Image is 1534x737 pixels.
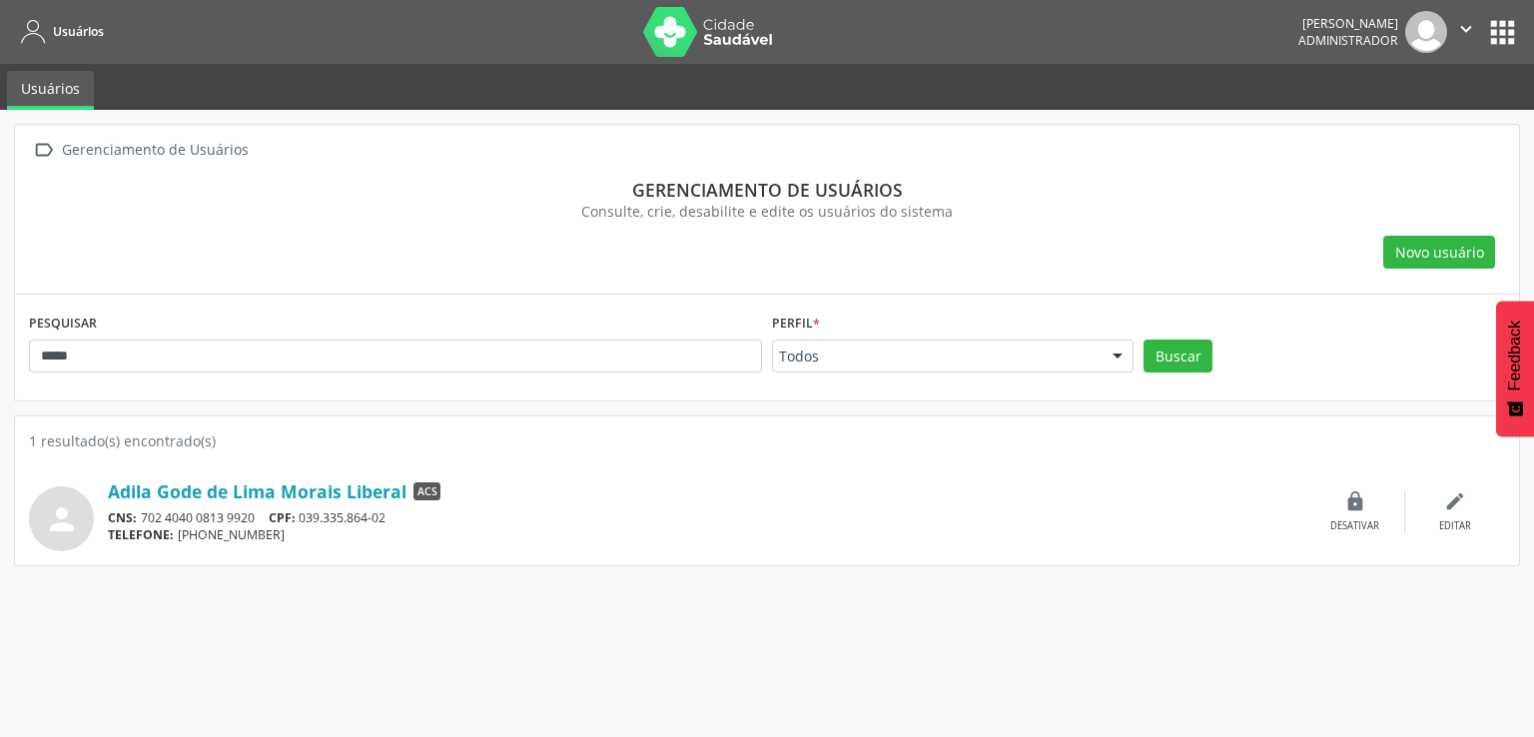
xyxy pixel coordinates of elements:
a:  Gerenciamento de Usuários [29,136,252,165]
button: Feedback - Mostrar pesquisa [1496,301,1534,436]
div: Editar [1439,519,1471,533]
span: Usuários [53,23,104,40]
span: CPF: [269,509,296,526]
button: Buscar [1144,340,1212,373]
i:  [29,136,58,165]
div: Consulte, crie, desabilite e edite os usuários do sistema [43,201,1491,222]
i:  [1455,18,1477,40]
button: Novo usuário [1383,236,1495,270]
img: img [1405,11,1447,53]
div: [PERSON_NAME] [1298,15,1398,32]
span: Feedback [1506,321,1524,390]
div: 702 4040 0813 9920 039.335.864-02 [108,509,1305,526]
label: PESQUISAR [29,309,97,340]
button:  [1447,11,1485,53]
span: ACS [413,482,440,500]
div: Gerenciamento de usuários [43,179,1491,201]
i: lock [1344,490,1366,512]
div: [PHONE_NUMBER] [108,526,1305,543]
i: person [44,501,80,537]
a: Adila Gode de Lima Morais Liberal [108,480,406,502]
span: Todos [779,347,1093,367]
span: Administrador [1298,32,1398,49]
a: Usuários [14,15,104,48]
span: Novo usuário [1395,242,1484,263]
button: apps [1485,15,1520,50]
div: Gerenciamento de Usuários [58,136,252,165]
label: Perfil [772,309,820,340]
a: Usuários [7,71,94,110]
span: TELEFONE: [108,526,174,543]
span: CNS: [108,509,137,526]
div: Desativar [1330,519,1379,533]
div: 1 resultado(s) encontrado(s) [29,430,1505,451]
i: edit [1444,490,1466,512]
